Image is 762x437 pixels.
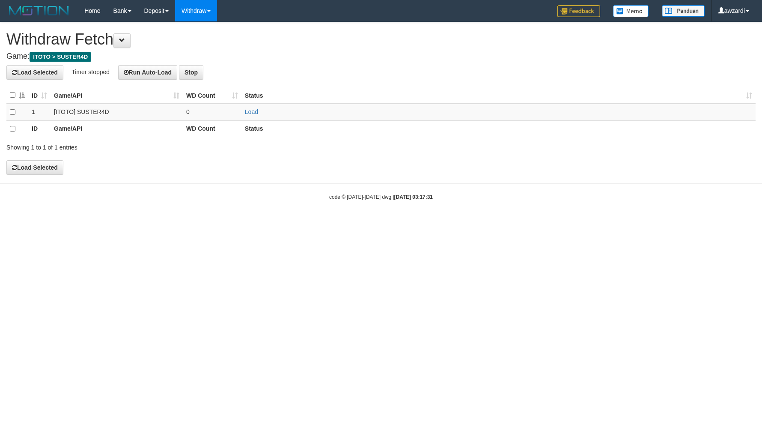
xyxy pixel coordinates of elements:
strong: [DATE] 03:17:31 [394,194,433,200]
td: [ITOTO] SUSTER4D [51,104,183,121]
h1: Withdraw Fetch [6,31,756,48]
button: Load Selected [6,65,63,80]
th: ID [28,120,51,137]
button: Run Auto-Load [118,65,178,80]
img: Feedback.jpg [557,5,600,17]
a: Load [245,108,258,115]
th: ID: activate to sort column ascending [28,87,51,104]
img: panduan.png [662,5,705,17]
button: Stop [179,65,203,80]
span: 0 [186,108,190,115]
th: Game/API [51,120,183,137]
h4: Game: [6,52,756,61]
th: WD Count: activate to sort column ascending [183,87,241,104]
td: 1 [28,104,51,121]
div: Showing 1 to 1 of 1 entries [6,140,311,152]
th: WD Count [183,120,241,137]
span: Timer stopped [71,68,110,75]
img: Button%20Memo.svg [613,5,649,17]
button: Load Selected [6,160,63,175]
th: Status: activate to sort column ascending [241,87,756,104]
th: Status [241,120,756,137]
span: ITOTO > SUSTER4D [30,52,91,62]
th: Game/API: activate to sort column ascending [51,87,183,104]
small: code © [DATE]-[DATE] dwg | [329,194,433,200]
img: MOTION_logo.png [6,4,71,17]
